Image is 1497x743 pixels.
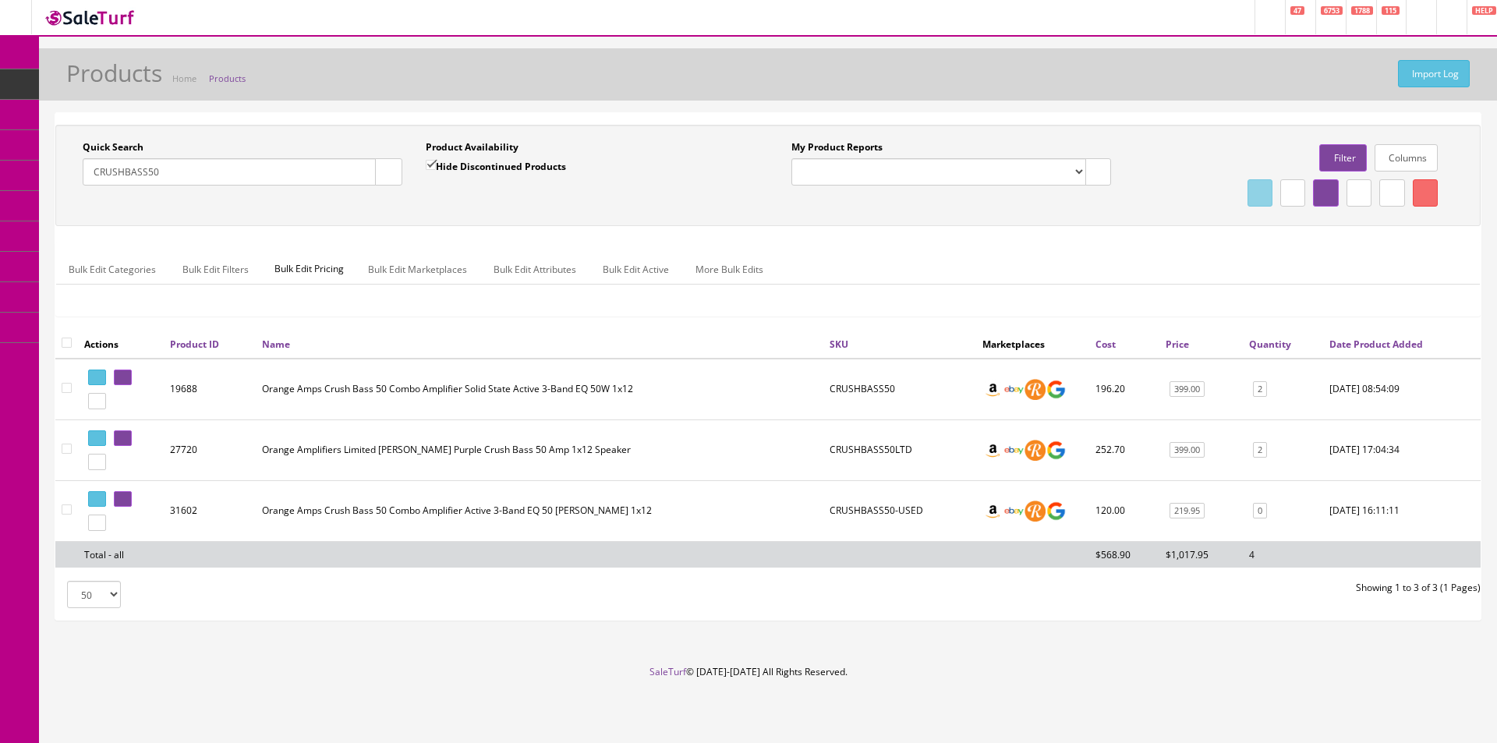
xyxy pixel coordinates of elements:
a: Product ID [170,338,219,351]
input: Hide Discontinued Products [426,160,436,170]
a: More Bulk Edits [683,254,776,285]
span: 1788 [1351,6,1373,15]
a: Columns [1375,144,1438,172]
img: google_shopping [1046,440,1067,461]
img: amazon [982,440,1003,461]
td: 2022-10-05 16:11:11 [1323,480,1481,541]
img: ebay [1003,440,1025,461]
label: Quick Search [83,140,143,154]
a: Quantity [1249,338,1291,351]
input: Search [83,158,376,186]
td: CRUSHBASS50 [823,359,976,420]
div: Showing 1 to 3 of 3 (1 Pages) [768,581,1492,595]
img: amazon [982,379,1003,400]
td: 31602 [164,480,256,541]
a: Filter [1319,144,1366,172]
a: Import Log [1398,60,1470,87]
td: CRUSHBASS50-USED [823,480,976,541]
td: 19688 [164,359,256,420]
span: 6753 [1321,6,1343,15]
a: Cost [1095,338,1116,351]
td: 2021-08-09 17:04:34 [1323,419,1481,480]
img: reverb [1025,440,1046,461]
h1: Products [66,60,162,86]
a: Home [172,73,196,84]
a: 0 [1253,503,1267,519]
a: Date Product Added [1329,338,1423,351]
label: Product Availability [426,140,518,154]
a: Price [1166,338,1189,351]
td: Orange Amplifiers Limited Glenn Hughes Purple Crush Bass 50 Amp 1x12 Speaker [256,419,823,480]
td: 27720 [164,419,256,480]
th: Marketplaces [976,330,1089,358]
td: $568.90 [1089,541,1159,568]
a: Bulk Edit Active [590,254,681,285]
a: Bulk Edit Marketplaces [356,254,480,285]
img: google_shopping [1046,379,1067,400]
img: reverb [1025,501,1046,522]
td: $1,017.95 [1159,541,1243,568]
a: Bulk Edit Categories [56,254,168,285]
a: SKU [830,338,848,351]
span: HELP [1472,6,1496,15]
td: Orange Amps Crush Bass 50 Combo Amplifier Active 3-Band EQ 50 Watts 1x12 [256,480,823,541]
a: Bulk Edit Attributes [481,254,589,285]
img: reverb [1025,379,1046,400]
label: My Product Reports [791,140,883,154]
td: 4 [1243,541,1323,568]
img: ebay [1003,501,1025,522]
td: 196.20 [1089,359,1159,420]
img: ebay [1003,379,1025,400]
a: 219.95 [1170,503,1205,519]
a: 2 [1253,442,1267,458]
a: 399.00 [1170,442,1205,458]
td: 252.70 [1089,419,1159,480]
a: SaleTurf [649,665,686,678]
img: google_shopping [1046,501,1067,522]
span: Bulk Edit Pricing [263,254,356,284]
a: Name [262,338,290,351]
a: Products [209,73,246,84]
img: amazon [982,501,1003,522]
a: Bulk Edit Filters [170,254,261,285]
td: CRUSHBASS50LTD [823,419,976,480]
a: 399.00 [1170,381,1205,398]
th: Actions [78,330,164,358]
td: Total - all [78,541,164,568]
a: 2 [1253,381,1267,398]
label: Hide Discontinued Products [426,158,566,174]
img: SaleTurf [44,7,137,28]
td: 120.00 [1089,480,1159,541]
span: 115 [1382,6,1400,15]
td: 2019-04-16 08:54:09 [1323,359,1481,420]
td: Orange Amps Crush Bass 50 Combo Amplifier Solid State Active 3-Band EQ 50W 1x12 [256,359,823,420]
span: 47 [1290,6,1304,15]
